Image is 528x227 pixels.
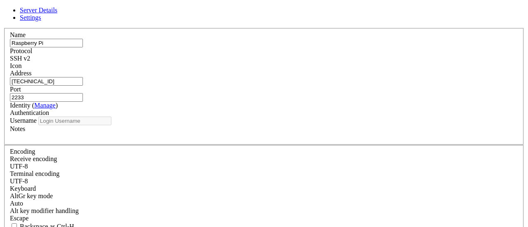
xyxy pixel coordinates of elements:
label: Port [10,86,21,93]
span: Escape [10,215,28,222]
a: Settings [20,14,41,21]
div: UTF-8 [10,178,518,185]
label: Username [10,117,37,124]
label: Notes [10,125,25,132]
label: Controls how the Alt key is handled. Escape: Send an ESC prefix. 8-Bit: Add 128 to the typed char... [10,207,79,214]
label: Name [10,31,26,38]
label: Icon [10,62,21,69]
label: Address [10,70,31,77]
span: UTF-8 [10,163,28,170]
a: Server Details [20,7,57,14]
label: Set the expected encoding for data received from the host. If the encodings do not match, visual ... [10,192,53,199]
label: Keyboard [10,185,36,192]
input: Server Name [10,39,83,47]
a: Manage [34,102,56,109]
div: Auto [10,200,518,207]
input: Port Number [10,93,83,102]
label: Identity [10,102,58,109]
div: SSH v2 [10,55,518,62]
div: Escape [10,215,518,222]
span: SSH v2 [10,55,30,62]
input: Host Name or IP [10,77,83,86]
label: Protocol [10,47,32,54]
span: Auto [10,200,23,207]
label: The default terminal encoding. ISO-2022 enables character map translations (like graphics maps). ... [10,170,59,177]
label: Set the expected encoding for data received from the host. If the encodings do not match, visual ... [10,155,57,162]
input: Login Username [38,117,111,125]
span: ( ) [32,102,58,109]
label: Encoding [10,148,35,155]
div: UTF-8 [10,163,518,170]
span: UTF-8 [10,178,28,185]
label: Authentication [10,109,49,116]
